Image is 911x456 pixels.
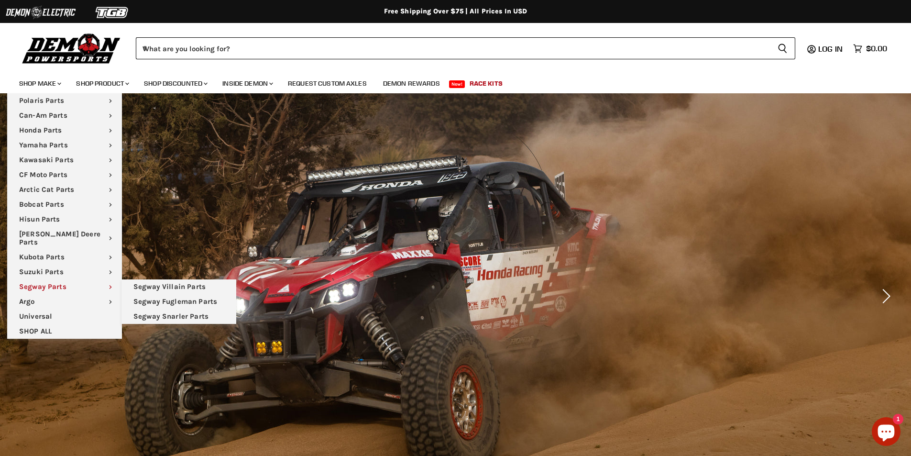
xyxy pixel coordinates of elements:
span: New! [449,80,465,88]
a: Shop Product [69,74,135,93]
img: Demon Electric Logo 2 [5,3,77,22]
a: Segway Parts [7,279,122,294]
a: Arctic Cat Parts [7,182,122,197]
img: TGB Logo 2 [77,3,148,22]
a: Segway Villain Parts [121,279,236,294]
a: [PERSON_NAME] Deere Parts [7,227,122,250]
div: Free Shipping Over $75 | All Prices In USD [73,7,838,16]
ul: Main menu [7,93,122,339]
ul: Main menu [12,70,885,93]
a: Hisun Parts [7,212,122,227]
a: Argo [7,294,122,309]
a: Can-Am Parts [7,108,122,123]
button: Search [770,37,795,59]
a: Segway Snarler Parts [121,309,236,324]
span: Log in [818,44,843,54]
a: Suzuki Parts [7,265,122,279]
span: $0.00 [866,44,887,53]
a: Race Kits [462,74,510,93]
a: Polaris Parts [7,93,122,108]
a: Shop Make [12,74,67,93]
a: Inside Demon [215,74,279,93]
a: Demon Rewards [376,74,447,93]
form: Product [136,37,795,59]
a: $0.00 [848,42,892,56]
a: Bobcat Parts [7,197,122,212]
a: Request Custom Axles [281,74,374,93]
a: Honda Parts [7,123,122,138]
input: When autocomplete results are available use up and down arrows to review and enter to select [136,37,770,59]
a: CF Moto Parts [7,167,122,182]
a: Kubota Parts [7,250,122,265]
ul: Main menu [121,279,236,324]
a: SHOP ALL [7,324,122,339]
img: Demon Powersports [19,31,124,65]
button: Next [875,287,894,306]
a: Universal [7,309,122,324]
a: Shop Discounted [137,74,213,93]
a: Yamaha Parts [7,138,122,153]
a: Kawasaki Parts [7,153,122,167]
inbox-online-store-chat: Shopify online store chat [869,417,903,448]
a: Segway Fugleman Parts [121,294,236,309]
a: Log in [814,44,848,53]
